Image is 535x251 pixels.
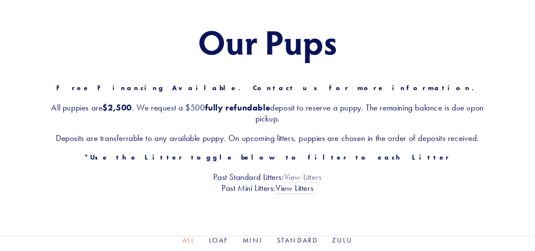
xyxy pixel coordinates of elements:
[42,171,493,193] h3: Past Standard Litters: Past Mini Litters:
[102,102,132,113] strong: $2,500
[42,102,493,124] h3: All puppies are . We request a $500 deposit to reserve a puppy. The remaining balance is due upon...
[243,236,263,244] a: Mini
[277,236,318,244] a: Standard
[84,153,451,161] strong: *Use the Litter toggle below to filter to each Litter
[209,236,229,244] a: Loaf
[42,132,493,143] h3: Deposits are transferrable to any available puppy. On upcoming litters, puppies are chosen in the...
[56,84,479,92] strong: Free Financing Available. Contact us for more information.
[205,102,270,113] strong: fully refundable
[284,172,322,183] a: View Litters
[332,236,353,244] a: Zulu
[276,183,313,194] a: View Litters
[182,236,195,244] a: All
[42,23,493,60] h1: Our Pups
